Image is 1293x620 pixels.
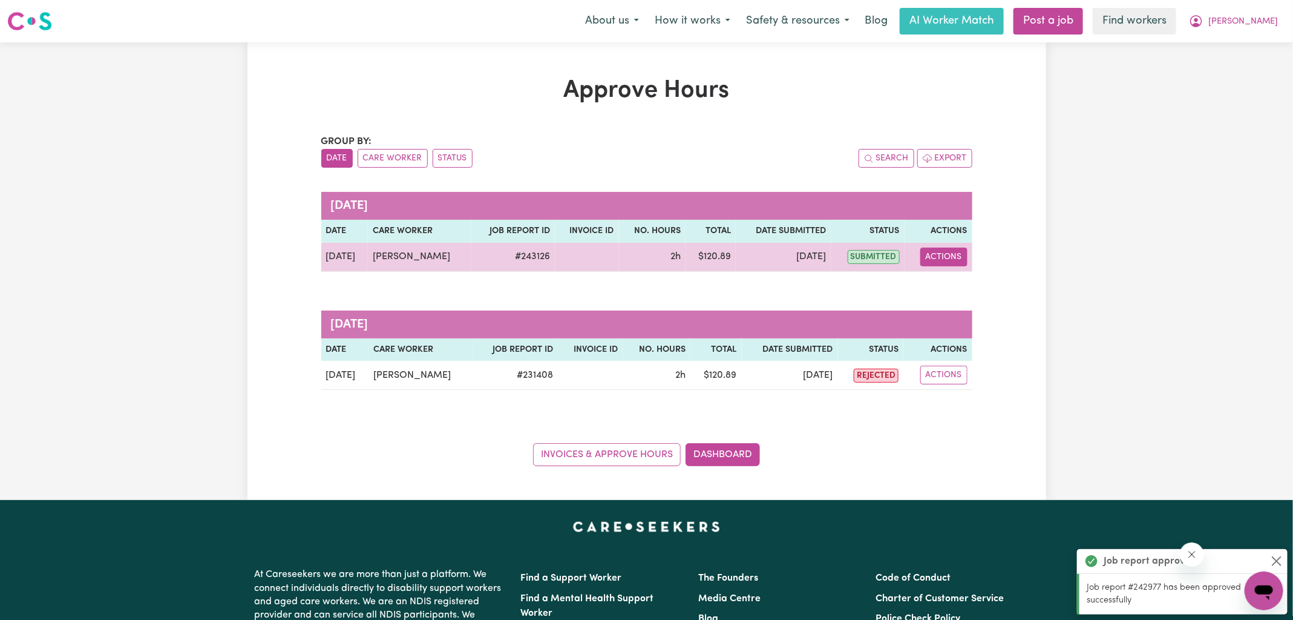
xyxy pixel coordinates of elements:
a: Careseekers logo [7,7,52,35]
a: The Founders [698,573,758,583]
button: sort invoices by date [321,149,353,168]
caption: [DATE] [321,192,972,220]
th: Date Submitted [736,220,831,243]
th: Care worker [368,338,474,361]
a: Find workers [1093,8,1176,35]
iframe: Button to launch messaging window [1245,572,1283,610]
td: # 243126 [471,243,555,272]
th: Job Report ID [473,338,558,361]
a: Blog [857,8,895,35]
td: $ 120.89 [686,243,736,272]
span: Need any help? [7,8,73,18]
a: Find a Support Worker [521,573,622,583]
th: Actions [905,220,972,243]
button: How it works [647,8,738,34]
h1: Approve Hours [321,76,972,105]
span: 2 hours [670,252,681,262]
th: Total [690,338,741,361]
th: No. Hours [619,220,686,243]
button: sort invoices by paid status [433,149,473,168]
th: Status [831,220,904,243]
span: 2 hours [675,371,686,380]
button: Search [859,149,914,168]
td: [DATE] [742,361,838,390]
span: [PERSON_NAME] [1208,15,1278,28]
button: Actions [920,366,967,384]
td: [DATE] [321,243,368,272]
button: My Account [1181,8,1286,34]
th: Job Report ID [471,220,555,243]
th: Invoice ID [555,220,619,243]
a: AI Worker Match [900,8,1004,35]
td: [DATE] [736,243,831,272]
img: Careseekers logo [7,10,52,32]
a: Invoices & Approve Hours [533,443,681,466]
th: Date [321,220,368,243]
a: Post a job [1013,8,1083,35]
th: Date Submitted [742,338,838,361]
caption: [DATE] [321,311,972,338]
button: Actions [920,248,967,266]
strong: Job report approved [1104,554,1196,569]
th: Care worker [368,220,471,243]
th: Date [321,338,368,361]
td: [PERSON_NAME] [368,243,471,272]
iframe: Close message [1180,542,1204,567]
th: No. Hours [623,338,690,361]
th: Actions [903,338,972,361]
a: Careseekers home page [573,522,720,532]
a: Charter of Customer Service [876,594,1004,604]
button: Safety & resources [738,8,857,34]
td: [PERSON_NAME] [368,361,474,390]
a: Find a Mental Health Support Worker [521,594,654,618]
th: Status [838,338,903,361]
a: Code of Conduct [876,573,951,583]
td: # 231408 [473,361,558,390]
a: Media Centre [698,594,761,604]
a: Dashboard [686,443,760,466]
span: Group by: [321,137,372,147]
td: [DATE] [321,361,368,390]
td: $ 120.89 [690,361,741,390]
span: submitted [848,250,900,264]
button: sort invoices by care worker [358,149,428,168]
button: About us [577,8,647,34]
button: Export [917,149,972,168]
p: Job report #242977 has been approved successfully [1087,581,1280,607]
th: Invoice ID [558,338,623,361]
span: rejected [854,369,899,383]
th: Total [686,220,736,243]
